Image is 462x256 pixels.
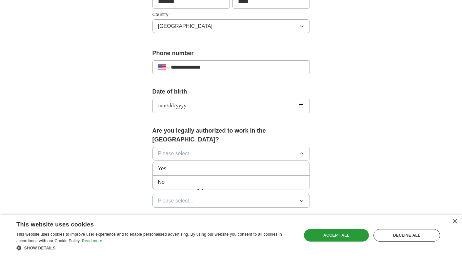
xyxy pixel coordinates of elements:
div: Accept all [304,229,369,242]
div: Decline all [373,229,440,242]
span: This website uses cookies to improve user experience and to enable personalised advertising. By u... [16,232,282,243]
div: Close [452,219,457,224]
span: No [158,178,165,186]
a: Read more, opens a new window [82,239,102,243]
button: Please select... [152,147,310,160]
button: [GEOGRAPHIC_DATA] [152,19,310,33]
span: Please select... [158,197,194,205]
div: This website uses cookies [16,219,277,228]
label: Phone number [152,49,310,58]
span: Please select... [158,150,194,158]
span: Yes [158,165,167,173]
label: Date of birth [152,87,310,96]
span: Show details [24,246,56,250]
label: Are you legally authorized to work in the [GEOGRAPHIC_DATA]? [152,126,310,144]
span: [GEOGRAPHIC_DATA] [158,22,213,30]
label: Country [152,11,310,18]
div: Show details [16,245,293,251]
button: Please select... [152,194,310,208]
